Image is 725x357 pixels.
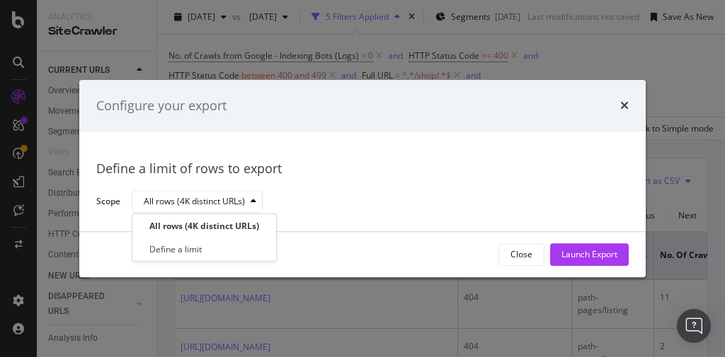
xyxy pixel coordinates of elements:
label: Scope [96,195,120,211]
button: Launch Export [550,243,629,266]
button: All rows (4K distinct URLs) [132,191,263,213]
div: All rows (4K distinct URLs) [149,220,259,232]
button: Close [498,243,544,266]
div: Open Intercom Messenger [677,309,711,343]
div: Configure your export [96,97,227,115]
div: times [620,97,629,115]
div: Close [510,249,532,261]
div: modal [79,80,646,277]
div: Define a limit of rows to export [96,160,629,179]
div: Define a limit [149,243,202,255]
div: Launch Export [561,249,617,261]
div: All rows (4K distinct URLs) [144,198,245,206]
